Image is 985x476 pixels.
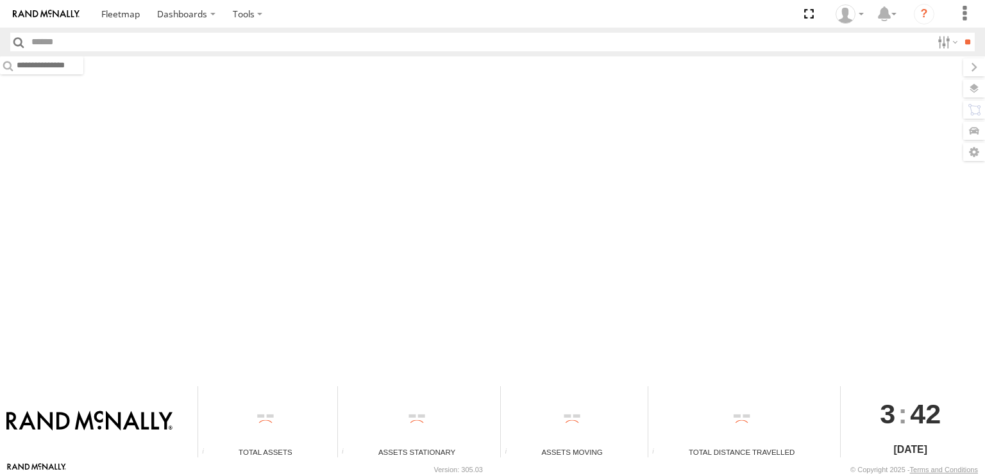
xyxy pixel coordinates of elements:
div: [DATE] [841,442,981,457]
div: Total Distance Travelled [648,446,836,457]
div: © Copyright 2025 - [850,466,978,473]
span: 42 [910,386,941,441]
label: Map Settings [963,143,985,161]
div: Total number of assets current stationary. [338,448,357,457]
img: Rand McNally [6,411,173,432]
div: Total number of Enabled Assets [198,448,217,457]
div: Total Assets [198,446,333,457]
i: ? [914,4,934,24]
a: Terms and Conditions [910,466,978,473]
div: Valeo Dash [831,4,868,24]
div: Version: 305.03 [434,466,483,473]
div: Assets Stationary [338,446,496,457]
div: Assets Moving [501,446,643,457]
div: Total distance travelled by all assets within specified date range and applied filters [648,448,668,457]
span: 3 [880,386,895,441]
label: Search Filter Options [932,33,960,51]
a: Visit our Website [7,463,66,476]
div: Total number of assets current in transit. [501,448,520,457]
img: rand-logo.svg [13,10,80,19]
div: : [841,386,981,441]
